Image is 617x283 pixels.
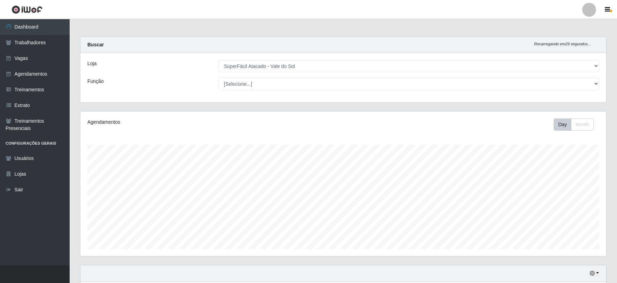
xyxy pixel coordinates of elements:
button: Day [554,118,571,131]
div: First group [554,118,594,131]
label: Função [87,78,104,85]
i: Recarregando em 29 segundos... [534,42,591,46]
div: Agendamentos [87,118,295,126]
label: Loja [87,60,96,67]
div: Toolbar with button groups [554,118,599,131]
button: Month [571,118,594,131]
img: CoreUI Logo [11,5,42,14]
strong: Buscar [87,42,104,47]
